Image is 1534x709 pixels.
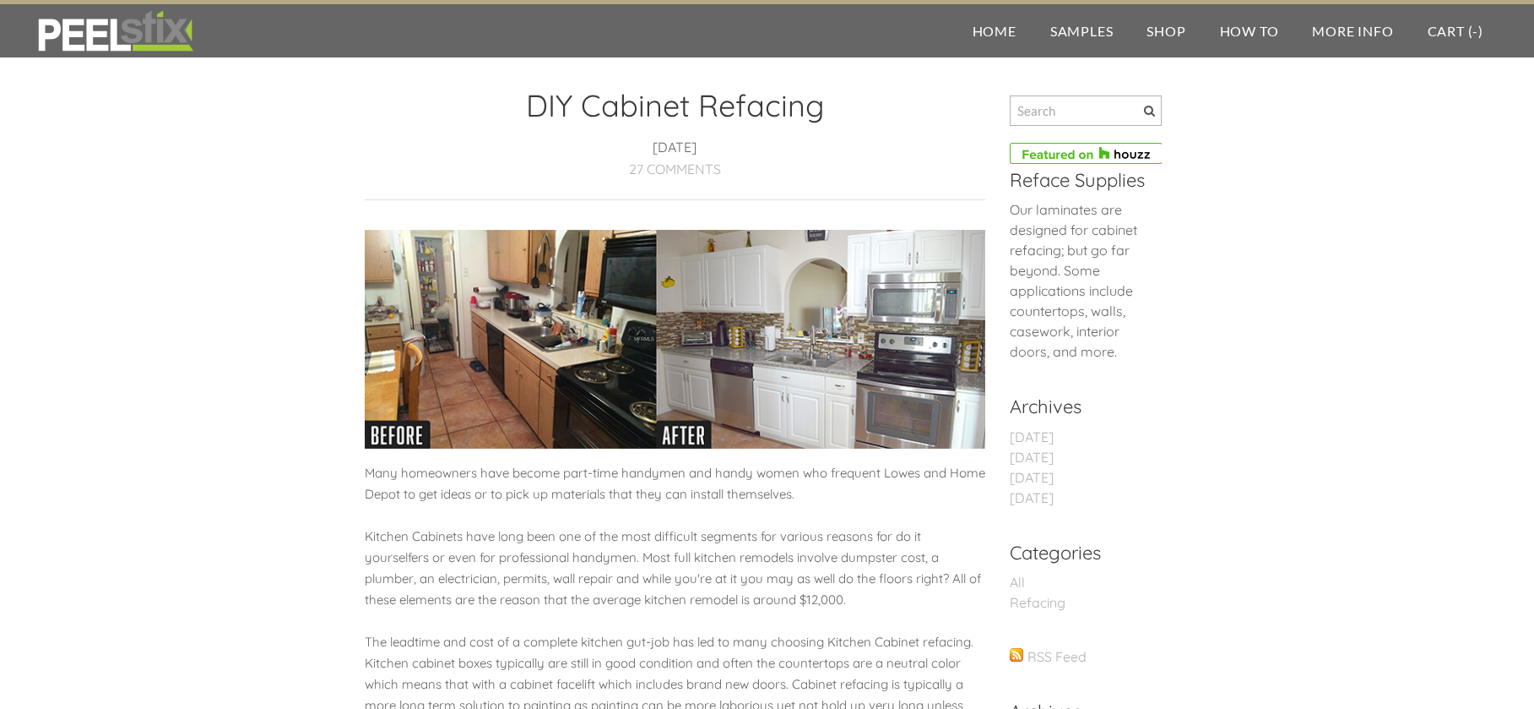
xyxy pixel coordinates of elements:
a: All [1010,574,1025,591]
span: [DATE] [653,139,697,159]
img: Picture [365,230,985,449]
a: Samples [1033,4,1130,57]
span: Search [1144,106,1155,117]
h2: Reface Supplies [1010,169,1162,191]
h2: Categories [1010,542,1162,564]
a: 27 Comments [629,161,721,177]
img: refacesupplies in Winter Garden, FL on Houzz [1010,143,1163,164]
a: [DATE] [1010,489,1054,506]
img: bg_feed.gif [1010,648,1023,662]
h2: Archives [1010,395,1162,417]
a: Home [956,4,1033,57]
a: Shop [1130,4,1202,57]
span: - [1472,23,1478,39]
a: More Info [1295,4,1410,57]
a: [DATE] [1010,428,1054,445]
a: Refacing [1010,594,1065,611]
a: DIY Cabinet Refacing [526,86,824,124]
img: REFACE SUPPLIES [34,10,197,52]
span: Our laminates are designed for cabinet refacing; but go far beyond. Some applications include cou... [1010,201,1137,360]
a: [DATE] [1010,469,1054,486]
a: [DATE] [1010,449,1054,466]
a: How To [1203,4,1296,57]
input: Search [1010,95,1162,126]
a: RSS Feed [1027,648,1087,665]
a: Cart (-) [1411,4,1500,57]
